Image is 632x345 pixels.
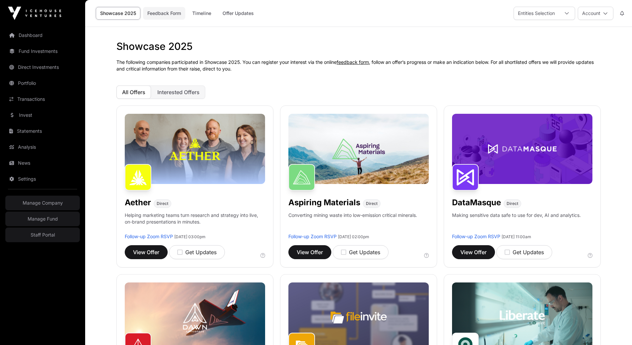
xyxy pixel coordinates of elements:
a: Staff Portal [5,228,80,242]
img: Aether [125,164,151,191]
button: View Offer [125,245,168,259]
h1: Aether [125,197,151,208]
span: [DATE] 02:00pm [338,234,369,239]
div: Get Updates [177,248,217,256]
span: Interested Offers [157,89,200,95]
a: Analysis [5,140,80,154]
a: Direct Investments [5,60,80,75]
a: Timeline [188,7,216,20]
span: All Offers [122,89,145,95]
a: Follow-up Zoom RSVP [288,234,337,239]
img: Aspiring-Banner.jpg [288,114,429,184]
a: Manage Company [5,196,80,210]
p: Helping marketing teams turn research and strategy into live, on-brand presentations in minutes. [125,212,265,233]
a: Feedback Form [143,7,185,20]
span: View Offer [297,248,323,256]
span: [DATE] 03:00pm [174,234,206,239]
a: Statements [5,124,80,138]
span: Direct [157,201,168,206]
a: News [5,156,80,170]
div: Get Updates [505,248,544,256]
span: Direct [366,201,378,206]
a: Settings [5,172,80,186]
img: Aether-Banner.jpg [125,114,265,184]
button: All Offers [116,86,151,99]
p: The following companies participated in Showcase 2025. You can register your interest via the onl... [116,59,601,72]
button: View Offer [452,245,495,259]
button: Account [578,7,613,20]
span: View Offer [133,248,159,256]
a: Offer Updates [218,7,258,20]
div: Get Updates [341,248,380,256]
button: Get Updates [333,245,389,259]
a: Portfolio [5,76,80,90]
span: Direct [507,201,518,206]
button: View Offer [288,245,331,259]
button: Get Updates [496,245,552,259]
a: Dashboard [5,28,80,43]
a: feedback form [337,59,369,65]
img: DataMasque [452,164,479,191]
div: Entities Selection [514,7,559,20]
a: Showcase 2025 [96,7,140,20]
p: Converting mining waste into low-emission critical minerals. [288,212,417,233]
h1: Showcase 2025 [116,40,601,52]
button: Get Updates [169,245,225,259]
button: Interested Offers [152,86,205,99]
a: Invest [5,108,80,122]
a: Transactions [5,92,80,106]
iframe: Chat Widget [599,313,632,345]
img: Aspiring Materials [288,164,315,191]
span: View Offer [460,248,487,256]
a: Manage Fund [5,212,80,226]
p: Making sensitive data safe to use for dev, AI and analytics. [452,212,581,233]
h1: Aspiring Materials [288,197,360,208]
h1: DataMasque [452,197,501,208]
a: Follow-up Zoom RSVP [125,234,173,239]
a: Follow-up Zoom RSVP [452,234,500,239]
a: Fund Investments [5,44,80,59]
img: DataMasque-Banner.jpg [452,114,592,184]
img: Icehouse Ventures Logo [8,7,61,20]
span: [DATE] 11:00am [502,234,531,239]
